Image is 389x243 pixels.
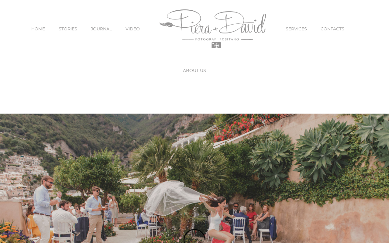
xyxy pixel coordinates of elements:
[91,16,112,42] a: JOURNAL
[321,27,344,31] span: CONTACTS
[286,27,307,31] span: SERVICES
[321,16,344,42] a: CONTACTS
[59,16,77,42] a: STORIES
[31,16,45,42] a: HOME
[286,16,307,42] a: SERVICES
[126,27,140,31] span: VIDEO
[59,27,77,31] span: STORIES
[183,58,206,83] a: ABOUT US
[31,27,45,31] span: HOME
[126,16,140,42] a: VIDEO
[183,68,206,73] span: ABOUT US
[91,27,112,31] span: JOURNAL
[160,9,266,48] img: Piera Plus David Photography Positano Logo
